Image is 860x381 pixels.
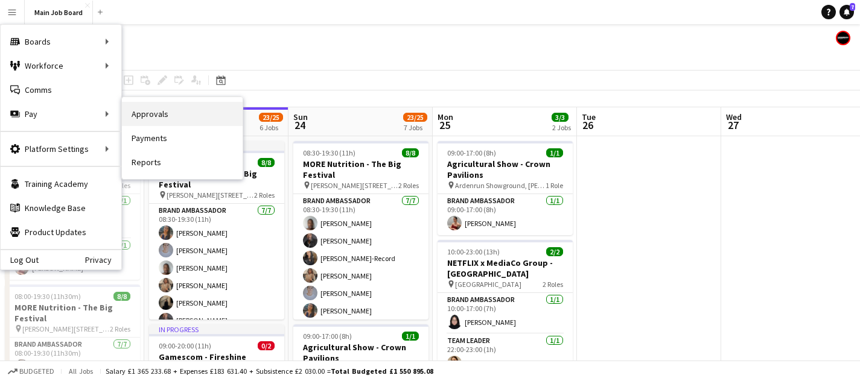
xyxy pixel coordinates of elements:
[14,292,81,301] span: 08:00-19:30 (11h30m)
[552,123,571,132] div: 2 Jobs
[258,341,275,350] span: 0/2
[293,141,428,320] app-job-card: 08:30-19:30 (11h)8/8MORE Nutrition - The Big Festival [PERSON_NAME][STREET_ADDRESS][PERSON_NAME]2...
[293,342,428,364] h3: Agricultural Show - Crown Pavilions
[258,158,275,167] span: 8/8
[259,113,283,122] span: 23/25
[404,123,427,132] div: 7 Jobs
[303,332,352,341] span: 09:00-17:00 (8h)
[331,367,433,376] span: Total Budgeted £1 550 895.08
[122,126,243,150] a: Payments
[149,324,284,334] div: In progress
[447,247,500,256] span: 10:00-23:00 (13h)
[839,5,854,19] a: 7
[113,292,130,301] span: 8/8
[22,324,110,333] span: [PERSON_NAME][STREET_ADDRESS][PERSON_NAME]
[1,137,121,161] div: Platform Settings
[724,118,742,132] span: 27
[438,293,573,334] app-card-role: Brand Ambassador1/110:00-17:00 (7h)[PERSON_NAME]
[546,148,563,157] span: 1/1
[552,113,569,122] span: 3/3
[1,54,121,78] div: Workforce
[122,102,243,126] a: Approvals
[85,255,121,265] a: Privacy
[293,159,428,180] h3: MORE Nutrition - The Big Festival
[546,181,563,190] span: 1 Role
[850,3,855,11] span: 7
[149,141,284,320] app-job-card: In progress08:30-19:30 (11h)8/8MORE Nutrition - The Big Festival [PERSON_NAME][STREET_ADDRESS][PE...
[582,112,596,122] span: Tue
[122,150,243,174] a: Reports
[455,280,521,289] span: [GEOGRAPHIC_DATA]
[167,190,254,200] span: [PERSON_NAME][STREET_ADDRESS][PERSON_NAME]
[436,118,453,132] span: 25
[254,190,275,200] span: 2 Roles
[438,257,573,279] h3: NETFLIX x MediaCo Group - [GEOGRAPHIC_DATA]
[66,367,95,376] span: All jobs
[6,365,56,378] button: Budgeted
[546,247,563,256] span: 2/2
[438,334,573,375] app-card-role: Team Leader1/122:00-23:00 (1h)[PERSON_NAME]
[1,78,121,102] a: Comms
[303,148,355,157] span: 08:30-19:30 (11h)
[543,280,563,289] span: 2 Roles
[1,255,39,265] a: Log Out
[836,31,850,45] app-user-avatar: experience staff
[149,204,284,350] app-card-role: Brand Ambassador7/708:30-19:30 (11h)[PERSON_NAME][PERSON_NAME][PERSON_NAME][PERSON_NAME][PERSON_N...
[403,113,427,122] span: 23/25
[580,118,596,132] span: 26
[291,118,308,132] span: 24
[25,1,93,24] button: Main Job Board
[438,141,573,235] app-job-card: 09:00-17:00 (8h)1/1Agricultural Show - Crown Pavilions Ardenrun Showground, [PERSON_NAME][STREET_...
[455,181,546,190] span: Ardenrun Showground, [PERSON_NAME][STREET_ADDRESS]
[1,172,121,196] a: Training Academy
[1,30,121,54] div: Boards
[438,194,573,235] app-card-role: Brand Ambassador1/109:00-17:00 (8h)[PERSON_NAME]
[726,112,742,122] span: Wed
[293,112,308,122] span: Sun
[438,112,453,122] span: Mon
[19,367,54,376] span: Budgeted
[293,194,428,340] app-card-role: Brand Ambassador7/708:30-19:30 (11h)[PERSON_NAME][PERSON_NAME][PERSON_NAME]-Record[PERSON_NAME][P...
[110,324,130,333] span: 2 Roles
[402,332,419,341] span: 1/1
[438,159,573,180] h3: Agricultural Show - Crown Pavilions
[311,181,398,190] span: [PERSON_NAME][STREET_ADDRESS][PERSON_NAME]
[1,220,121,244] a: Product Updates
[106,367,433,376] div: Salary £1 365 233.68 + Expenses £183 631.40 + Subsistence £2 030.00 =
[438,240,573,375] app-job-card: 10:00-23:00 (13h)2/2NETFLIX x MediaCo Group - [GEOGRAPHIC_DATA] [GEOGRAPHIC_DATA]2 RolesBrand Amb...
[1,196,121,220] a: Knowledge Base
[5,302,140,324] h3: MORE Nutrition - The Big Festival
[149,351,284,373] h3: Gamescom - Fireshine Games
[447,148,496,157] span: 09:00-17:00 (8h)
[260,123,282,132] div: 6 Jobs
[1,102,121,126] div: Pay
[159,341,211,350] span: 09:00-20:00 (11h)
[398,181,419,190] span: 2 Roles
[402,148,419,157] span: 8/8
